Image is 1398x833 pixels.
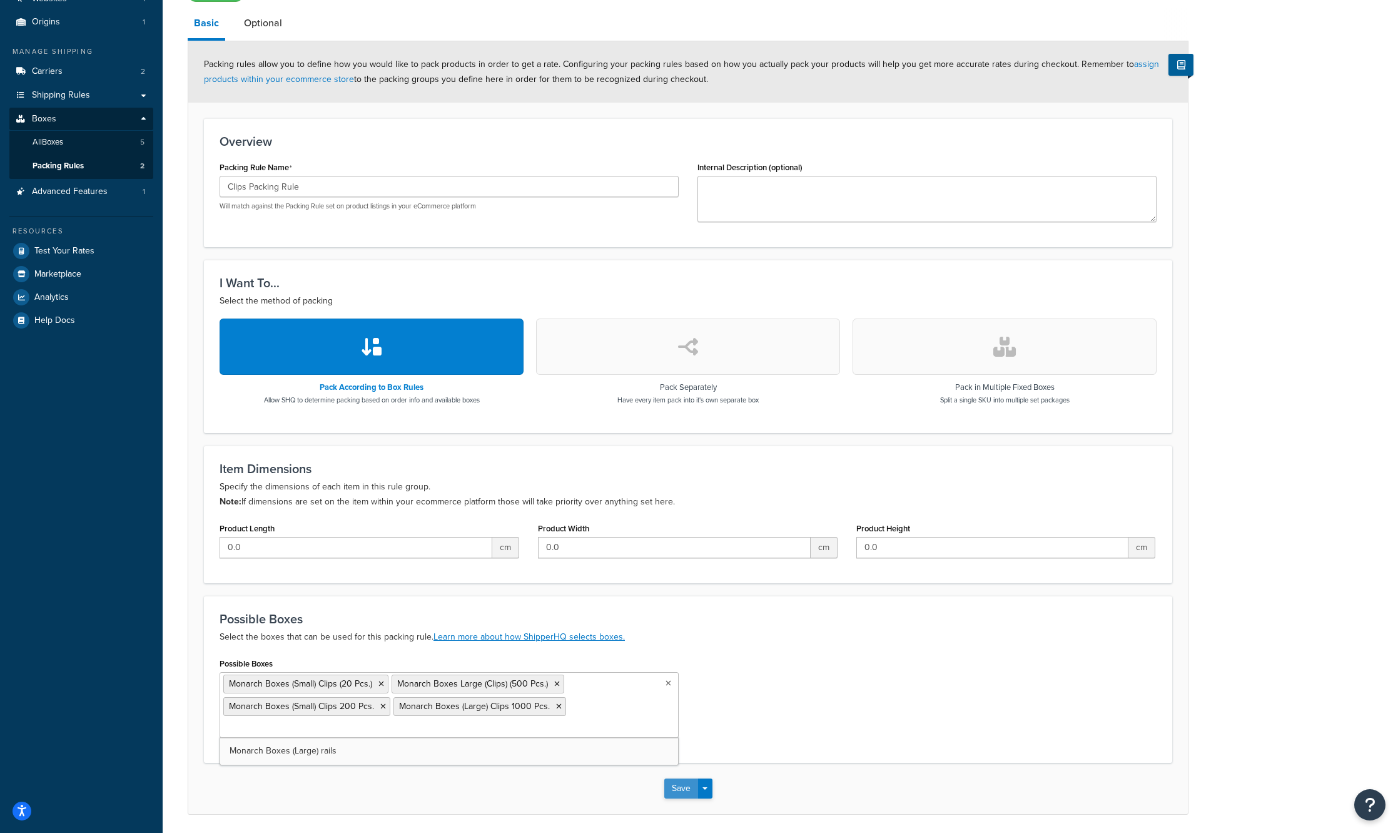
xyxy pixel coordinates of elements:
[9,131,153,154] a: AllBoxes5
[220,524,275,533] label: Product Length
[34,292,69,303] span: Analytics
[9,155,153,178] li: Packing Rules
[220,202,679,211] p: Will match against the Packing Rule set on product listings in your eCommerce platform
[940,383,1070,392] h3: Pack in Multiple Fixed Boxes
[238,8,288,38] a: Optional
[220,135,1157,148] h3: Overview
[220,462,1157,476] h3: Item Dimensions
[140,137,144,148] span: 5
[229,677,372,690] span: Monarch Boxes (Small) Clips (20 Pcs.)
[433,630,625,643] a: Learn more about how ShipperHQ selects boxes.
[9,46,153,57] div: Manage Shipping
[9,286,153,309] a: Analytics
[9,108,153,179] li: Boxes
[143,17,145,28] span: 1
[9,180,153,203] a: Advanced Features1
[9,11,153,34] a: Origins1
[9,60,153,83] a: Carriers2
[143,187,145,197] span: 1
[220,630,1157,645] p: Select the boxes that can be used for this packing rule.
[264,395,480,405] p: Allow SHQ to determine packing based on order info and available boxes
[32,114,56,125] span: Boxes
[141,66,145,77] span: 2
[9,84,153,107] a: Shipping Rules
[220,294,1157,309] p: Select the method of packing
[1168,54,1193,76] button: Show Help Docs
[34,269,81,280] span: Marketplace
[220,659,273,668] label: Possible Boxes
[34,246,94,257] span: Test Your Rates
[229,700,374,713] span: Monarch Boxes (Small) Clips 200 Pcs.
[140,161,144,171] span: 2
[32,17,60,28] span: Origins
[9,60,153,83] li: Carriers
[220,479,1157,509] p: Specify the dimensions of each item in this rule group. If dimensions are set on the item within ...
[220,612,1157,626] h3: Possible Boxes
[34,315,75,326] span: Help Docs
[32,187,108,197] span: Advanced Features
[617,383,759,392] h3: Pack Separately
[33,161,84,171] span: Packing Rules
[220,737,678,765] a: Monarch Boxes (Large) rails
[1128,537,1155,558] span: cm
[204,58,1159,86] span: Packing rules allow you to define how you would like to pack products in order to get a rate. Con...
[230,744,337,757] span: Monarch Boxes (Large) rails
[264,383,480,392] h3: Pack According to Box Rules
[9,263,153,285] a: Marketplace
[811,537,838,558] span: cm
[32,66,63,77] span: Carriers
[33,137,63,148] span: All Boxes
[9,180,153,203] li: Advanced Features
[664,779,698,799] button: Save
[9,108,153,131] a: Boxes
[9,240,153,262] a: Test Your Rates
[617,395,759,405] p: Have every item pack into it's own separate box
[492,537,519,558] span: cm
[538,524,589,533] label: Product Width
[9,226,153,237] div: Resources
[397,677,548,690] span: Monarch Boxes Large (Clips) (500 Pcs.)
[220,163,292,173] label: Packing Rule Name
[399,700,550,713] span: Monarch Boxes (Large) Clips 1000 Pcs.
[856,524,910,533] label: Product Height
[9,11,153,34] li: Origins
[188,8,225,41] a: Basic
[220,495,241,508] b: Note:
[9,309,153,332] a: Help Docs
[697,163,803,172] label: Internal Description (optional)
[32,90,90,101] span: Shipping Rules
[940,395,1070,405] p: Split a single SKU into multiple set packages
[220,276,1157,290] h3: I Want To...
[1354,789,1385,820] button: Open Resource Center
[9,155,153,178] a: Packing Rules2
